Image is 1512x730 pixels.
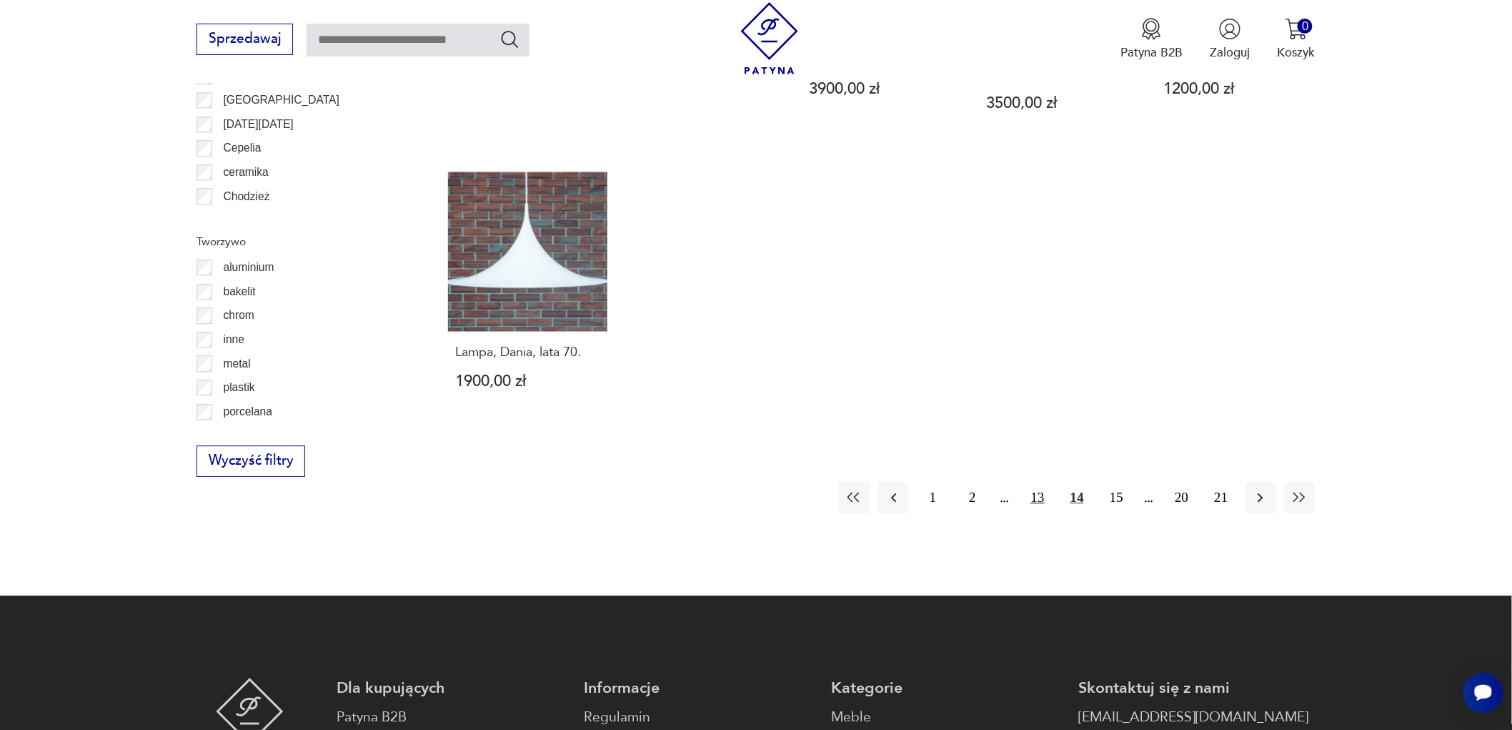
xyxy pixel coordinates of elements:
[1298,19,1313,34] div: 0
[224,355,251,373] p: metal
[337,707,567,728] a: Patyna B2B
[1463,673,1503,713] iframe: Smartsupp widget button
[224,282,256,301] p: bakelit
[1210,18,1250,61] button: Zaloguj
[1205,482,1236,513] button: 21
[1101,482,1132,513] button: 15
[1120,44,1183,61] p: Patyna B2B
[455,374,600,389] p: 1900,00 zł
[1278,44,1315,61] p: Koszyk
[224,91,339,109] p: [GEOGRAPHIC_DATA]
[224,187,270,206] p: Chodzież
[584,707,814,728] a: Regulamin
[455,345,600,360] h3: Lampa, Dania, lata 70.
[224,115,294,134] p: [DATE][DATE]
[1278,18,1315,61] button: 0Koszyk
[810,82,954,97] p: 3900,00 zł
[224,378,255,397] p: plastik
[1166,482,1197,513] button: 20
[1285,18,1308,40] img: Ikona koszyka
[734,2,806,74] img: Patyna - sklep z meblami i dekoracjami vintage
[957,482,988,513] button: 2
[224,403,273,421] p: porcelana
[1219,18,1241,40] img: Ikonka użytkownika
[197,24,293,55] button: Sprzedawaj
[224,330,244,349] p: inne
[499,29,520,49] button: Szukaj
[584,678,814,699] p: Informacje
[224,258,274,277] p: aluminium
[224,139,262,157] p: Cepelia
[1078,678,1308,699] p: Skontaktuj się z nami
[1023,482,1053,513] button: 13
[831,678,1061,699] p: Kategorie
[197,445,305,477] button: Wyczyść filtry
[448,172,608,422] a: Lampa, Dania, lata 70.Lampa, Dania, lata 70.1900,00 zł
[224,211,267,230] p: Ćmielów
[224,306,254,325] p: chrom
[197,34,293,46] a: Sprzedawaj
[1210,44,1250,61] p: Zaloguj
[1163,82,1308,97] p: 1200,00 zł
[1140,18,1163,40] img: Ikona medalu
[1062,482,1093,513] button: 14
[1078,707,1308,728] a: [EMAIL_ADDRESS][DOMAIN_NAME]
[1120,18,1183,61] a: Ikona medaluPatyna B2B
[831,707,1061,728] a: Meble
[1120,18,1183,61] button: Patyna B2B
[224,426,259,445] p: porcelit
[224,163,269,182] p: ceramika
[986,96,1130,111] p: 3500,00 zł
[197,232,407,251] p: Tworzywo
[917,482,948,513] button: 1
[337,678,567,699] p: Dla kupujących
